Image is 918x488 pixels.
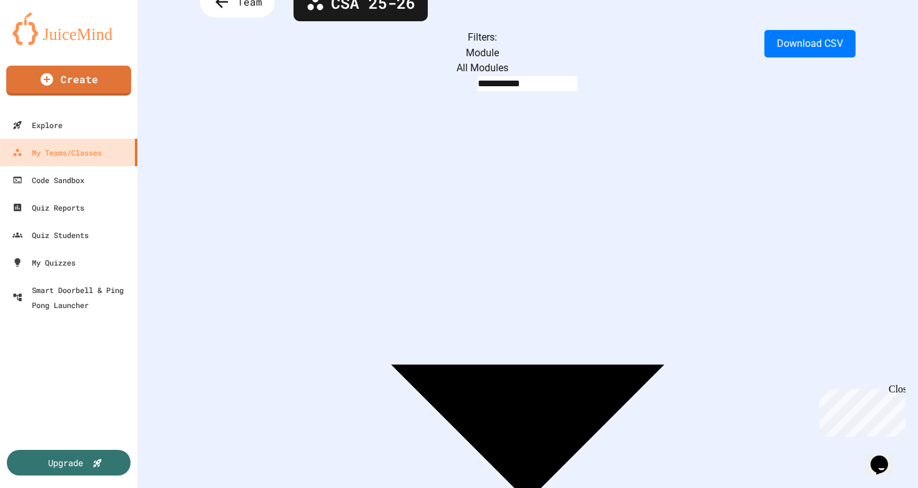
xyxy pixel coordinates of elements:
img: logo-orange.svg [12,12,125,45]
div: All Modules [200,61,856,76]
button: Download CSV [764,30,856,57]
label: Module [466,47,499,59]
div: My Quizzes [12,255,76,270]
a: Create [6,66,131,96]
div: Explore [12,117,62,132]
div: Filters: [200,30,856,45]
div: Quiz Reports [12,200,84,215]
div: Code Sandbox [12,172,84,187]
div: Quiz Students [12,227,89,242]
div: Chat with us now!Close [5,5,86,79]
iframe: chat widget [814,384,906,437]
div: My Teams/Classes [12,145,102,160]
iframe: chat widget [866,438,906,476]
div: Upgrade [48,456,83,469]
div: Smart Doorbell & Ping Pong Launcher [12,282,132,312]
